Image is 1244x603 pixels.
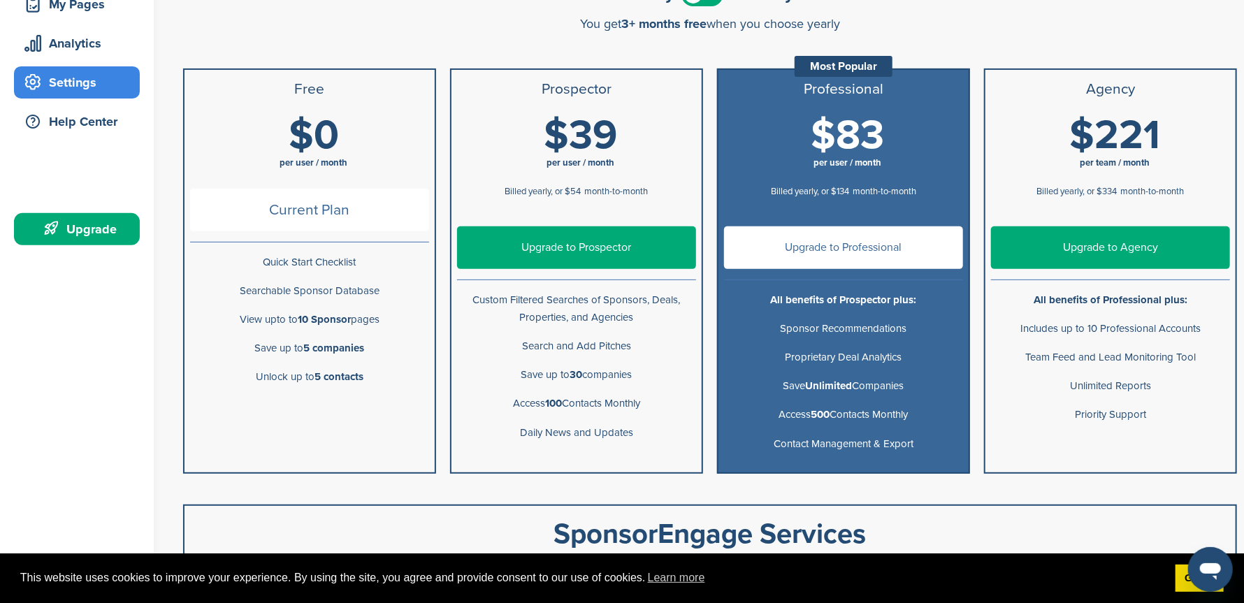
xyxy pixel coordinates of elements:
a: Settings [14,66,140,99]
p: Priority Support [991,406,1230,423]
span: per team / month [1080,157,1150,168]
h3: Professional [724,81,963,98]
p: Searchable Sponsor Database [190,282,429,300]
a: Analytics [14,27,140,59]
span: 3+ months free [621,16,707,31]
p: Contact Management & Export [724,435,963,453]
p: Quick Start Checklist [190,254,429,271]
div: Most Popular [795,56,892,77]
p: Daily News and Updates [457,424,696,442]
b: 500 [811,408,830,421]
span: per user / month [280,157,348,168]
span: $39 [544,111,618,160]
p: Search and Add Pitches [457,337,696,355]
div: Upgrade [21,217,140,242]
p: Access Contacts Monthly [724,406,963,423]
p: Save up to [190,340,429,357]
span: month-to-month [585,186,649,197]
span: $83 [811,111,885,160]
span: $0 [289,111,339,160]
a: Upgrade to Prospector [457,226,696,269]
b: 5 companies [304,342,365,354]
p: Proprietary Deal Analytics [724,349,963,366]
p: Unlock up to [190,368,429,386]
p: View upto to pages [190,311,429,328]
a: Upgrade to Professional [724,226,963,269]
b: All benefits of Prospector plus: [771,293,917,306]
p: Save up to companies [457,366,696,384]
b: 30 [570,368,583,381]
span: Billed yearly, or $54 [505,186,581,197]
a: Help Center [14,106,140,138]
p: Includes up to 10 Professional Accounts [991,320,1230,337]
a: Upgrade to Agency [991,226,1230,269]
p: Sponsor Recommendations [724,320,963,337]
iframe: Button to launch messaging window [1188,547,1233,592]
b: Unlimited [806,379,853,392]
p: Access Contacts Monthly [457,395,696,412]
b: 5 contacts [314,370,363,383]
p: Save Companies [724,377,963,395]
div: SponsorEngage Services [198,520,1222,548]
b: 100 [545,397,562,409]
span: Current Plan [190,189,429,231]
div: Help Center [21,109,140,134]
h3: Free [190,81,429,98]
p: Custom Filtered Searches of Sponsors, Deals, Properties, and Agencies [457,291,696,326]
h3: Agency [991,81,1230,98]
b: 10 Sponsor [298,313,351,326]
span: This website uses cookies to improve your experience. By using the site, you agree and provide co... [20,567,1164,588]
p: Unlimited Reports [991,377,1230,395]
a: learn more about cookies [646,567,707,588]
b: All benefits of Professional plus: [1034,293,1187,306]
span: Billed yearly, or $334 [1037,186,1118,197]
div: Settings [21,70,140,95]
a: Upgrade [14,213,140,245]
h3: Prospector [457,81,696,98]
div: You get when you choose yearly [183,17,1237,31]
span: per user / month [814,157,882,168]
span: month-to-month [853,186,916,197]
p: Team Feed and Lead Monitoring Tool [991,349,1230,366]
div: Analytics [21,31,140,56]
a: dismiss cookie message [1176,565,1224,593]
span: Billed yearly, or $134 [771,186,849,197]
span: month-to-month [1121,186,1185,197]
span: $221 [1069,111,1160,160]
span: per user / month [547,157,615,168]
